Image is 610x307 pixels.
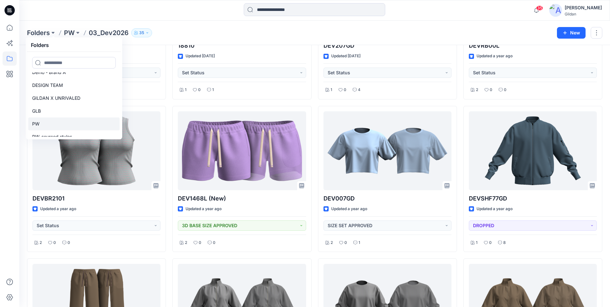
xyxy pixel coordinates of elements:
p: 2 [331,239,333,246]
p: 0 [213,239,215,246]
p: 0 [344,239,347,246]
div: Gildan [565,12,602,16]
p: 0 [198,87,201,93]
p: 0 [490,87,492,93]
a: DEVBR2101 [32,111,160,190]
p: 0 [489,239,492,246]
p: PW_sourced styles [32,133,72,141]
a: DEV1468L (New) [178,111,306,190]
p: 03_Dev2026 [89,28,129,37]
p: DEV207GD [323,41,451,50]
a: PW_sourced styles [28,130,120,143]
a: GLB [28,105,120,117]
p: 1 [212,87,214,93]
p: DEV007GD [323,194,451,203]
button: New [557,27,586,39]
p: 8 [503,239,506,246]
p: Updated a year ago [477,53,513,60]
p: DEV1468L (New) [178,194,306,203]
p: Demo - Brand A [32,69,66,76]
p: 4 [358,87,360,93]
p: GLB [32,107,41,115]
a: Demo - Brand A [28,66,120,79]
p: Updated a year ago [331,206,367,212]
a: GILDAN X UNRIVALED [28,92,120,105]
p: 1 [331,87,332,93]
a: DESIGN TEAM [28,79,120,92]
a: Folders [27,28,50,37]
p: Updated a year ago [186,206,222,212]
h5: Folders [27,39,53,51]
p: 18810 [178,41,306,50]
p: 1 [185,87,187,93]
a: DEV007GD [323,111,451,190]
p: 2 [185,239,187,246]
p: DESIGN TEAM [32,81,63,89]
a: PW [64,28,75,37]
p: DEVBR2101 [32,194,160,203]
p: 1 [476,239,478,246]
p: Updated a year ago [477,206,513,212]
p: GILDAN X UNRIVALED [32,94,80,102]
img: avatar [549,4,562,17]
p: Updated [DATE] [186,53,215,60]
p: DEVSHF77GD [469,194,597,203]
p: DEVRB00L [469,41,597,50]
p: 0 [53,239,56,246]
p: Updated [DATE] [331,53,360,60]
p: 0 [344,87,346,93]
p: 2 [476,87,478,93]
p: Updated a year ago [40,206,76,212]
p: 2 [40,239,42,246]
p: 0 [199,239,201,246]
p: 35 [139,29,144,36]
p: 1 [359,239,360,246]
p: PW [32,120,40,128]
div: [PERSON_NAME] [565,4,602,12]
a: DEVSHF77GD [469,111,597,190]
p: 0 [504,87,506,93]
p: 0 [68,239,70,246]
span: 35 [536,5,543,11]
button: 35 [131,28,152,37]
a: PW [28,117,120,130]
